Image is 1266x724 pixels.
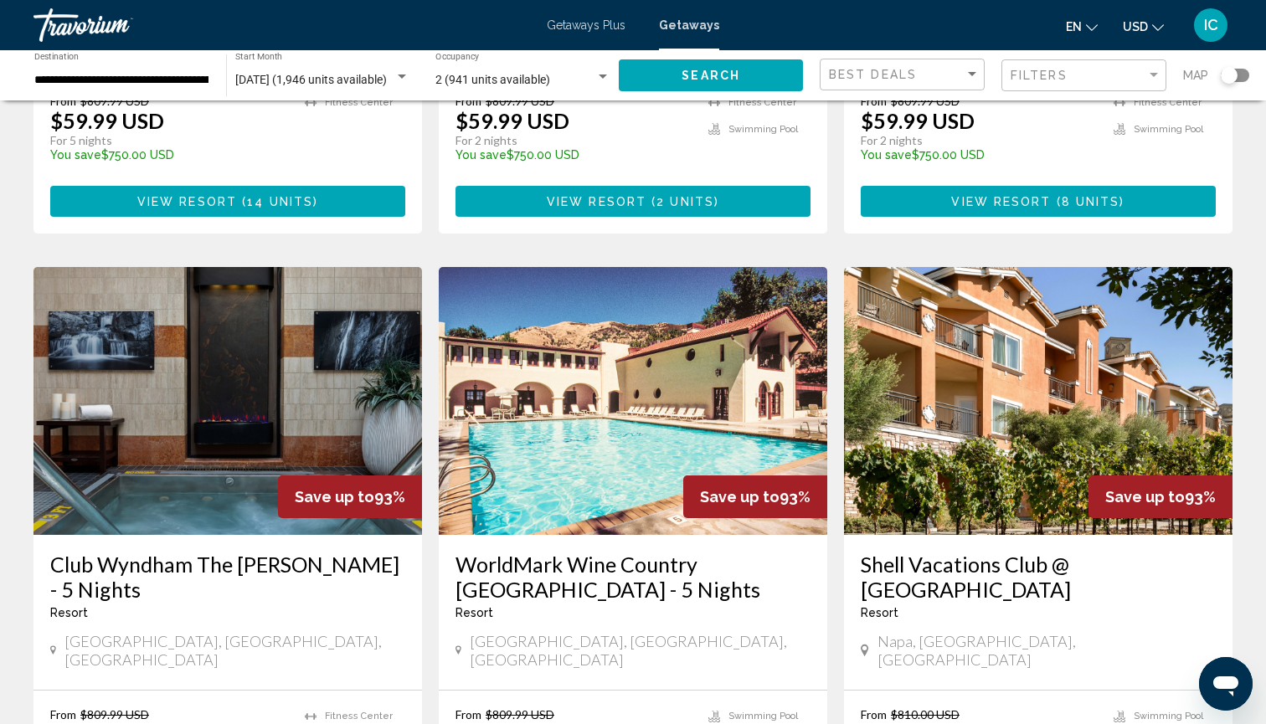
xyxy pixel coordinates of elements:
[1066,14,1098,39] button: Change language
[861,186,1216,217] button: View Resort(8 units)
[1011,69,1068,82] span: Filters
[486,707,554,721] span: $809.99 USD
[137,195,237,208] span: View Resort
[646,195,719,208] span: ( )
[1134,124,1203,135] span: Swimming Pool
[1123,20,1148,33] span: USD
[33,8,530,42] a: Travorium
[728,711,798,721] span: Swimming Pool
[700,488,780,506] span: Save up to
[50,186,405,217] button: View Resort(14 units)
[1189,8,1233,43] button: User Menu
[1088,475,1233,518] div: 93%
[1204,17,1218,33] span: IC
[861,133,1097,148] p: For 2 nights
[891,94,960,108] span: $809.99 USD
[656,195,714,208] span: 2 units
[861,148,1097,162] p: $750.00 USD
[50,552,405,602] a: Club Wyndham The [PERSON_NAME] - 5 Nights
[237,195,318,208] span: ( )
[547,18,625,32] a: Getaways Plus
[455,148,692,162] p: $750.00 USD
[1105,488,1185,506] span: Save up to
[455,133,692,148] p: For 2 nights
[435,73,550,86] span: 2 (941 units available)
[951,195,1051,208] span: View Resort
[1134,97,1202,108] span: Fitness Center
[1001,59,1166,93] button: Filter
[728,124,798,135] span: Swimming Pool
[50,133,288,148] p: For 5 nights
[619,59,803,90] button: Search
[455,148,507,162] span: You save
[50,606,88,619] span: Resort
[455,606,493,619] span: Resort
[455,108,569,133] p: $59.99 USD
[829,68,980,82] mat-select: Sort by
[50,707,76,721] span: From
[235,73,387,86] span: [DATE] (1,946 units available)
[683,475,827,518] div: 93%
[50,108,164,133] p: $59.99 USD
[861,94,887,108] span: From
[861,606,898,619] span: Resort
[861,707,887,721] span: From
[278,475,422,518] div: 93%
[455,186,811,217] button: View Resort(2 units)
[1123,14,1164,39] button: Change currency
[829,68,917,81] span: Best Deals
[861,108,975,133] p: $59.99 USD
[682,69,740,83] span: Search
[325,711,393,721] span: Fitness Center
[455,707,481,721] span: From
[439,267,827,535] img: 4987O01X.jpg
[64,632,405,669] span: [GEOGRAPHIC_DATA], [GEOGRAPHIC_DATA], [GEOGRAPHIC_DATA]
[1062,195,1120,208] span: 8 units
[877,632,1216,669] span: Napa, [GEOGRAPHIC_DATA], [GEOGRAPHIC_DATA]
[547,195,646,208] span: View Resort
[470,632,811,669] span: [GEOGRAPHIC_DATA], [GEOGRAPHIC_DATA], [GEOGRAPHIC_DATA]
[891,707,960,721] span: $810.00 USD
[1183,64,1208,87] span: Map
[1052,195,1125,208] span: ( )
[50,148,101,162] span: You save
[50,148,288,162] p: $750.00 USD
[1134,711,1203,721] span: Swimming Pool
[1199,657,1253,711] iframe: Button to launch messaging window
[861,148,912,162] span: You save
[1066,20,1082,33] span: en
[80,707,149,721] span: $809.99 USD
[861,552,1216,602] a: Shell Vacations Club @ [GEOGRAPHIC_DATA]
[295,488,374,506] span: Save up to
[247,195,313,208] span: 14 units
[455,552,811,602] a: WorldMark Wine Country [GEOGRAPHIC_DATA] - 5 Nights
[33,267,422,535] img: 1755O01X.jpg
[728,97,796,108] span: Fitness Center
[659,18,719,32] a: Getaways
[844,267,1233,535] img: 7917E01X.jpg
[325,97,393,108] span: Fitness Center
